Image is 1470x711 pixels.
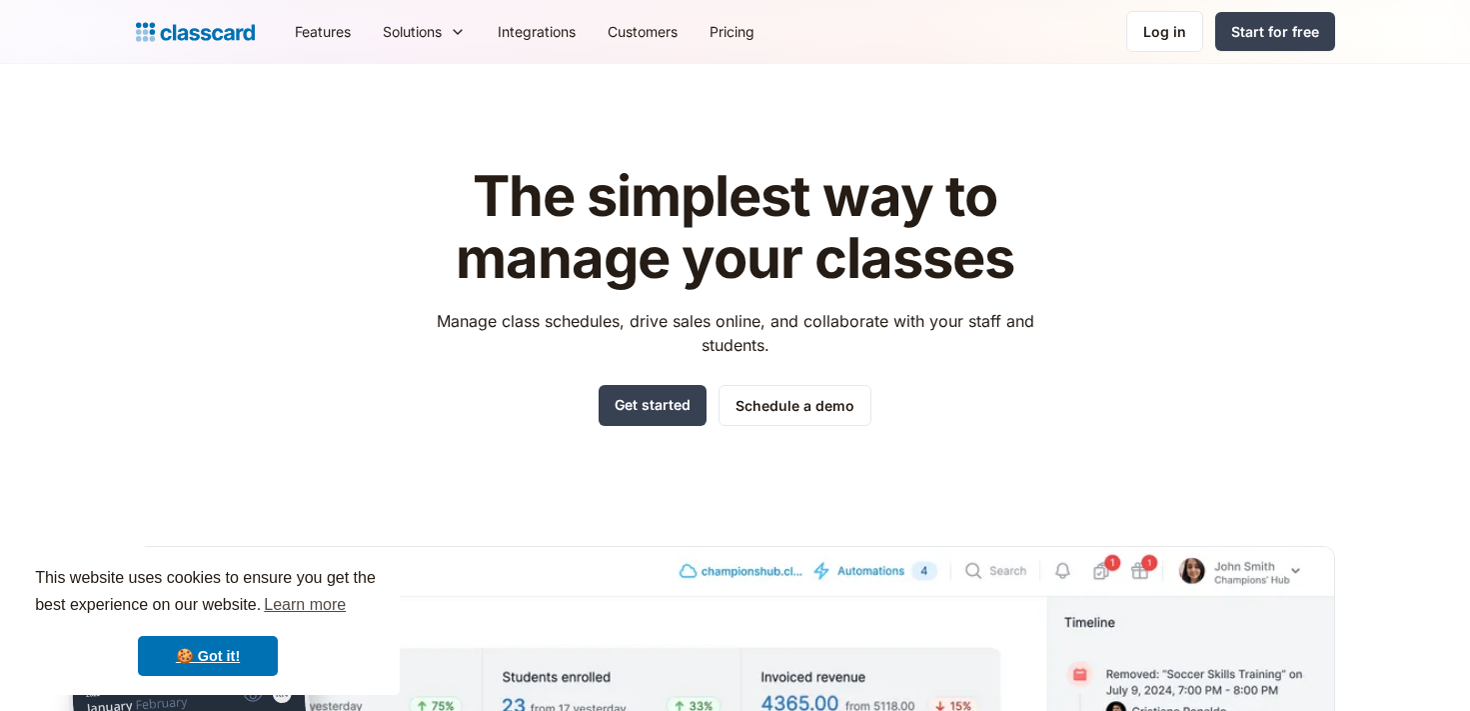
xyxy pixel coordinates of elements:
div: Start for free [1231,21,1319,42]
a: home [136,18,255,46]
h1: The simplest way to manage your classes [418,166,1052,289]
div: Solutions [383,21,442,42]
span: This website uses cookies to ensure you get the best experience on our website. [35,566,381,620]
a: Customers [592,9,694,54]
a: Integrations [482,9,592,54]
a: Pricing [694,9,770,54]
a: dismiss cookie message [138,636,278,676]
p: Manage class schedules, drive sales online, and collaborate with your staff and students. [418,309,1052,357]
a: Features [279,9,367,54]
a: Get started [599,385,707,426]
a: Start for free [1215,12,1335,51]
a: Schedule a demo [719,385,871,426]
div: Solutions [367,9,482,54]
a: Log in [1126,11,1203,52]
a: learn more about cookies [261,590,349,620]
div: Log in [1143,21,1186,42]
div: cookieconsent [16,547,400,695]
